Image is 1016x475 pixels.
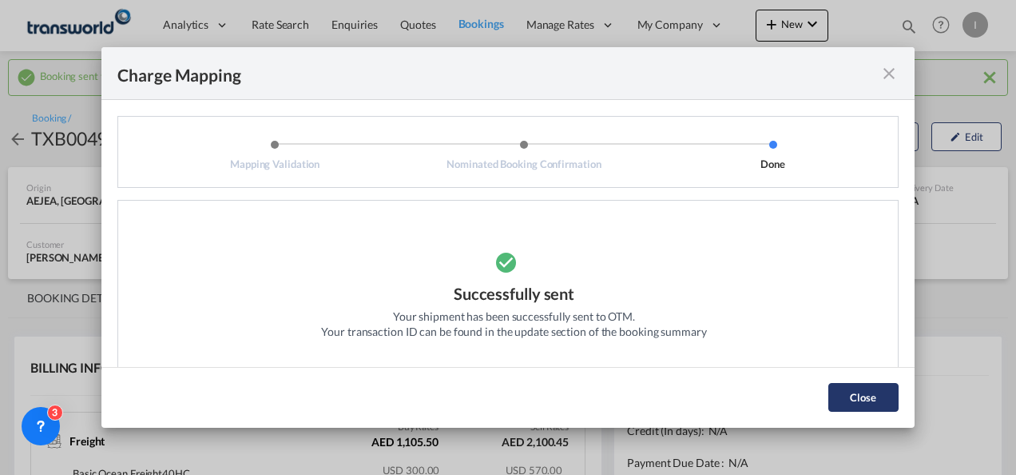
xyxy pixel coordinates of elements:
[16,16,277,33] body: Editor, editor2
[321,324,706,340] div: Your transaction ID can be found in the update section of the booking summary
[399,139,649,171] li: Nominated Booking Confirmation
[494,242,534,282] md-icon: icon-checkbox-marked-circle
[828,383,899,412] button: Close
[393,309,635,325] div: Your shipment has been successfully sent to OTM.
[649,139,898,171] li: Done
[150,139,399,171] li: Mapping Validation
[101,47,915,427] md-dialog: Mapping ValidationNominated Booking ...
[117,63,241,83] div: Charge Mapping
[879,64,899,83] md-icon: icon-close fg-AAA8AD cursor
[454,282,574,309] div: Successfully sent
